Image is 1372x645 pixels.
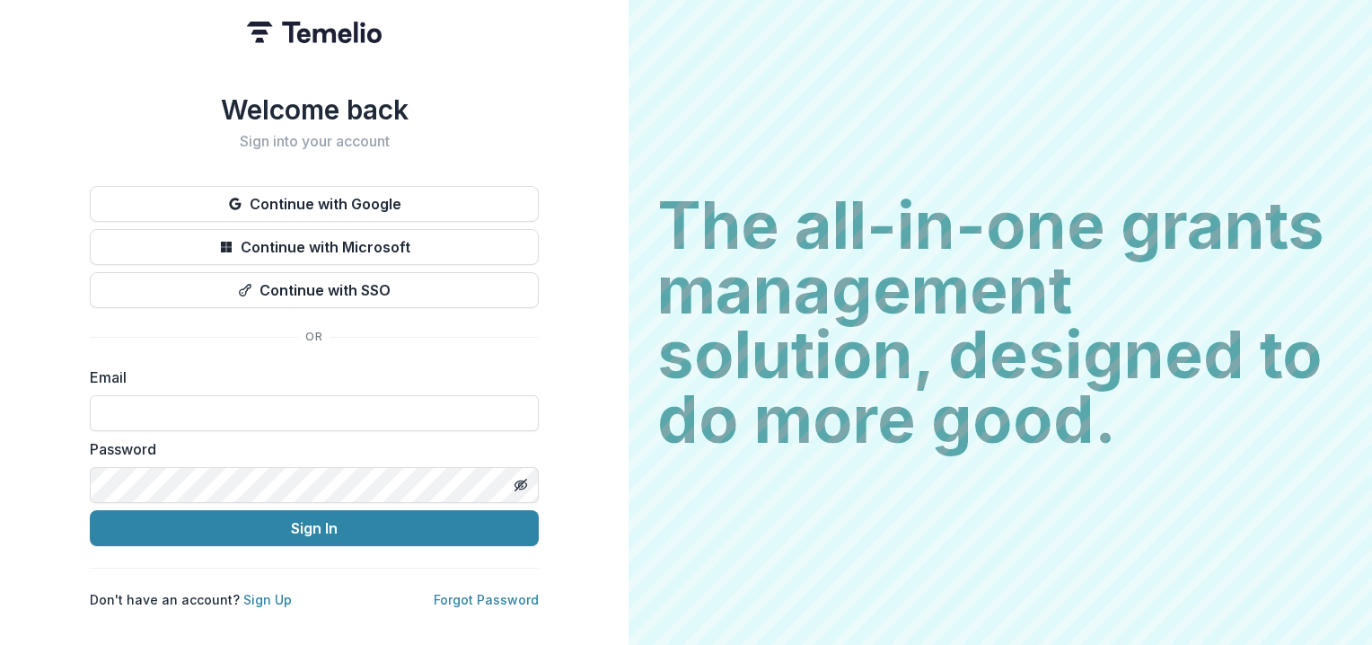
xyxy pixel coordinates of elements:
img: Temelio [247,22,382,43]
a: Sign Up [243,592,292,607]
p: Don't have an account? [90,590,292,609]
label: Email [90,367,528,388]
button: Continue with Microsoft [90,229,539,265]
h2: Sign into your account [90,133,539,150]
button: Continue with Google [90,186,539,222]
button: Sign In [90,510,539,546]
button: Continue with SSO [90,272,539,308]
button: Toggle password visibility [506,471,535,499]
label: Password [90,438,528,460]
h1: Welcome back [90,93,539,126]
a: Forgot Password [434,592,539,607]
